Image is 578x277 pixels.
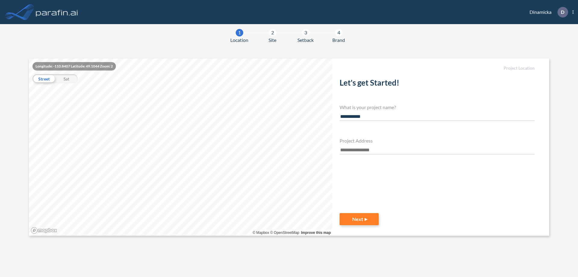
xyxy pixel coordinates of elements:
h5: Project Location [340,66,535,71]
button: Next [340,213,379,225]
h4: Project Address [340,138,535,143]
div: 4 [335,29,343,36]
span: Brand [332,36,345,44]
span: Site [269,36,276,44]
a: Mapbox [253,231,269,235]
img: logo [35,6,79,18]
a: OpenStreetMap [270,231,299,235]
p: D [561,9,564,15]
div: 3 [302,29,309,36]
a: Improve this map [301,231,331,235]
div: Longitude: -110.8407 Latitude: 49.1044 Zoom: 2 [33,62,116,71]
canvas: Map [29,58,332,236]
h4: What is your project name? [340,104,535,110]
div: Sat [55,74,78,83]
span: Location [230,36,248,44]
span: Setback [297,36,314,44]
a: Mapbox homepage [31,227,57,234]
h2: Let's get Started! [340,78,535,90]
div: Street [33,74,55,83]
div: Dinamicka [521,7,573,17]
div: 2 [269,29,276,36]
div: 1 [236,29,243,36]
